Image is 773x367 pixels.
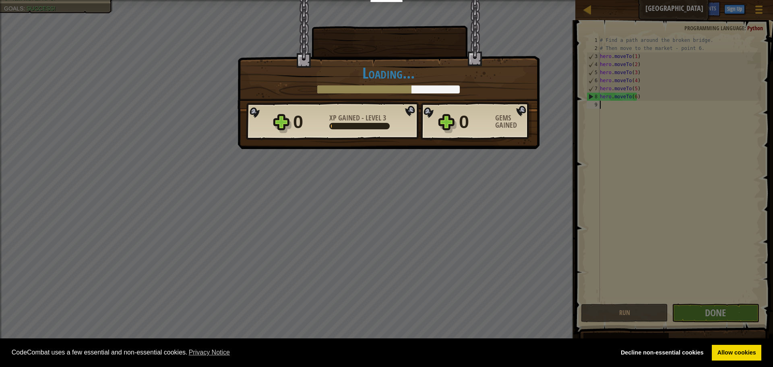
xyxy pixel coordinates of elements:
[495,114,531,129] div: Gems Gained
[246,64,531,81] h1: Loading...
[188,346,231,359] a: learn more about cookies
[329,113,362,123] span: XP Gained
[459,109,490,135] div: 0
[712,345,761,361] a: allow cookies
[383,113,386,123] span: 3
[329,114,386,122] div: -
[293,109,324,135] div: 0
[364,113,383,123] span: Level
[12,346,609,359] span: CodeCombat uses a few essential and non-essential cookies.
[615,345,709,361] a: deny cookies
